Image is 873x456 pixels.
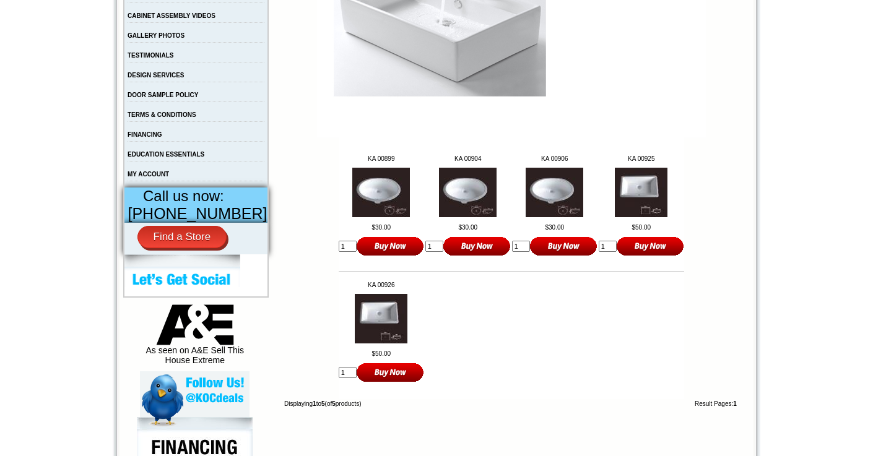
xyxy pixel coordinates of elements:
img: KA 00926 [355,294,407,343]
a: TERMS & CONDITIONS [128,111,196,118]
td: KA 00925 [599,155,684,162]
a: TESTIMONIALS [128,52,173,59]
a: GALLERY PHOTOS [128,32,185,39]
a: DOOR SAMPLE POLICY [128,92,198,98]
td: $30.00 [425,224,511,231]
img: KA 00906 [526,168,583,217]
div: As seen on A&E Sell This House Extreme [140,304,250,371]
img: KA 00904 [439,168,497,217]
input: Buy Now [617,236,684,256]
span: Call us now: [143,187,224,204]
a: CABINET ASSEMBLY VIDEOS [128,12,215,19]
img: KA 00899 [352,168,410,217]
a: FINANCING [128,131,162,138]
input: Buy Now [357,362,424,382]
td: $30.00 [339,224,424,231]
td: $50.00 [339,350,424,357]
td: KA 00899 [339,155,424,162]
input: Buy Now [357,236,424,256]
td: Result Pages: [572,399,740,408]
td: $50.00 [599,224,684,231]
td: KA 00926 [339,282,424,288]
b: 1 [733,400,737,407]
b: 5 [321,400,325,407]
span: [PHONE_NUMBER] [128,205,267,222]
td: KA 00904 [425,155,511,162]
a: DESIGN SERVICES [128,72,185,79]
b: 1 [313,400,316,407]
a: EDUCATION ESSENTIALS [128,151,204,158]
b: 5 [332,400,336,407]
td: Displaying to (of products) [283,399,572,408]
a: MY ACCOUNT [128,171,169,178]
a: Find a Store [137,226,227,248]
td: KA 00906 [512,155,597,162]
td: $30.00 [512,224,597,231]
input: Buy Now [530,236,597,256]
img: KA 00925 [615,168,667,217]
input: Buy Now [443,236,511,256]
